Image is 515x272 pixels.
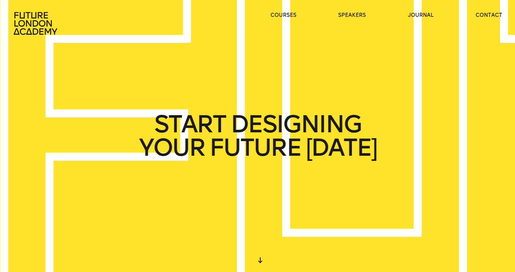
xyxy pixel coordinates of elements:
span: START [154,113,226,136]
a: courses [270,12,296,19]
a: journal [408,12,433,19]
span: FUTURE [209,136,301,159]
a: speakers [338,12,366,19]
a: contact [476,12,502,19]
span: YOUR [139,136,204,159]
span: [DATE] [306,136,376,159]
span: DESIGNING [230,113,361,136]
